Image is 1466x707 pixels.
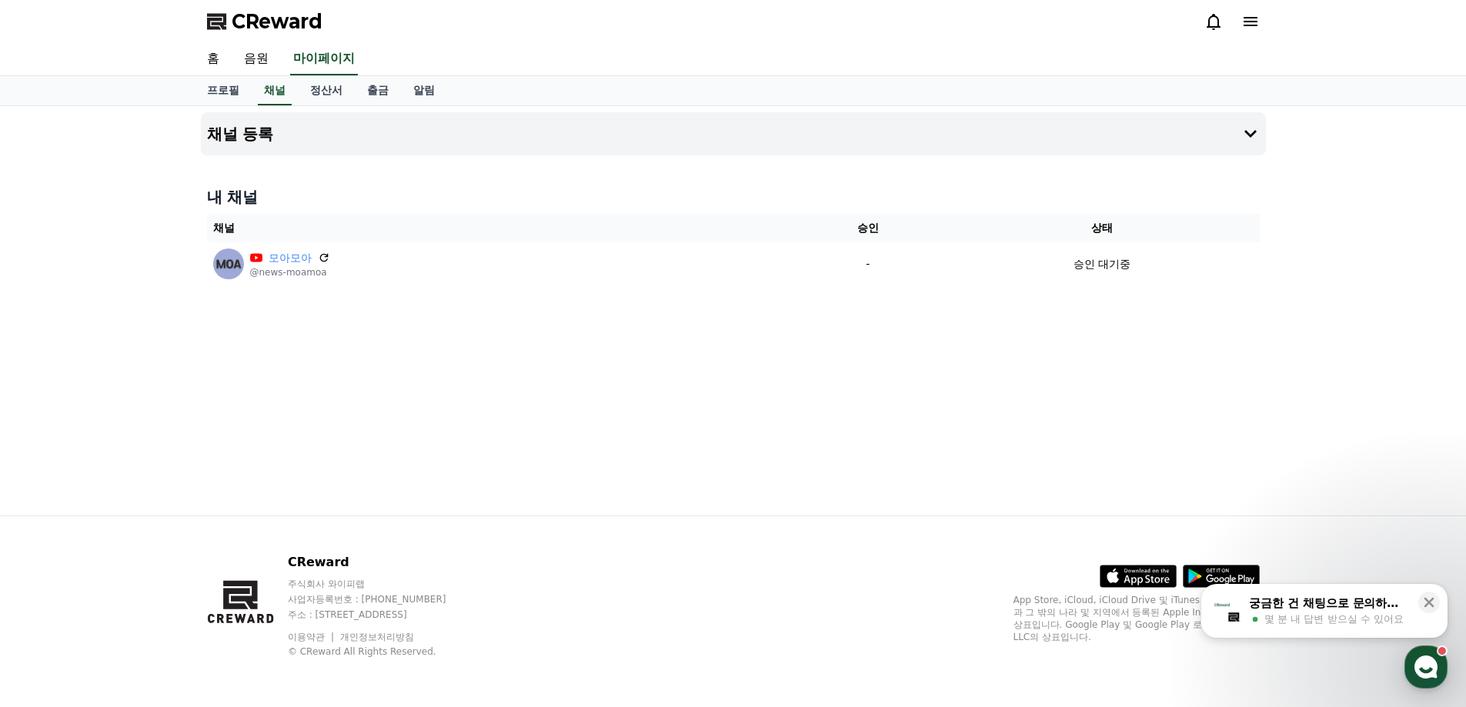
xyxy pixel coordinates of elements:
[250,266,330,278] p: @news-moamoa
[340,632,414,642] a: 개인정보처리방침
[401,76,447,105] a: 알림
[5,488,102,526] a: 홈
[355,76,401,105] a: 출금
[288,632,336,642] a: 이용약관
[1014,594,1260,643] p: App Store, iCloud, iCloud Drive 및 iTunes Store는 미국과 그 밖의 나라 및 지역에서 등록된 Apple Inc.의 서비스 상표입니다. Goo...
[1074,256,1130,272] p: 승인 대기중
[288,609,476,621] p: 주소 : [STREET_ADDRESS]
[288,578,476,590] p: 주식회사 와이피랩
[258,76,292,105] a: 채널
[102,488,199,526] a: 대화
[199,488,296,526] a: 설정
[288,645,476,658] p: © CReward All Rights Reserved.
[207,214,792,242] th: 채널
[195,76,252,105] a: 프로필
[232,9,322,34] span: CReward
[238,511,256,523] span: 설정
[288,593,476,605] p: 사업자등록번호 : [PHONE_NUMBER]
[232,43,281,75] a: 음원
[288,553,476,572] p: CReward
[797,256,938,272] p: -
[207,125,274,142] h4: 채널 등록
[207,186,1260,208] h4: 내 채널
[48,511,58,523] span: 홈
[141,512,159,524] span: 대화
[944,214,1259,242] th: 상태
[195,43,232,75] a: 홈
[298,76,355,105] a: 정산서
[290,43,358,75] a: 마이페이지
[269,250,312,266] a: 모아모아
[207,9,322,34] a: CReward
[213,248,244,279] img: 모아모아
[201,112,1266,155] button: 채널 등록
[791,214,944,242] th: 승인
